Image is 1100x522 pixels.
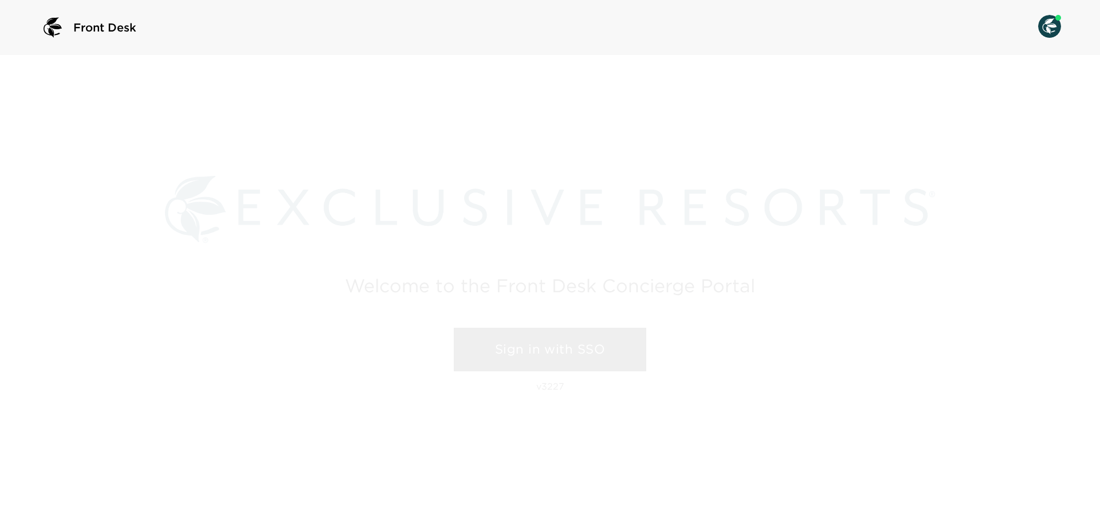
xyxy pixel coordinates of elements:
[1038,15,1061,38] img: User
[345,277,755,295] h2: Welcome to the Front Desk Concierge Portal
[73,19,136,36] span: Front Desk
[39,14,66,41] img: logo
[536,380,564,392] p: v3227
[454,328,646,371] a: Sign in with SSO
[165,176,935,243] img: Exclusive Resorts logo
